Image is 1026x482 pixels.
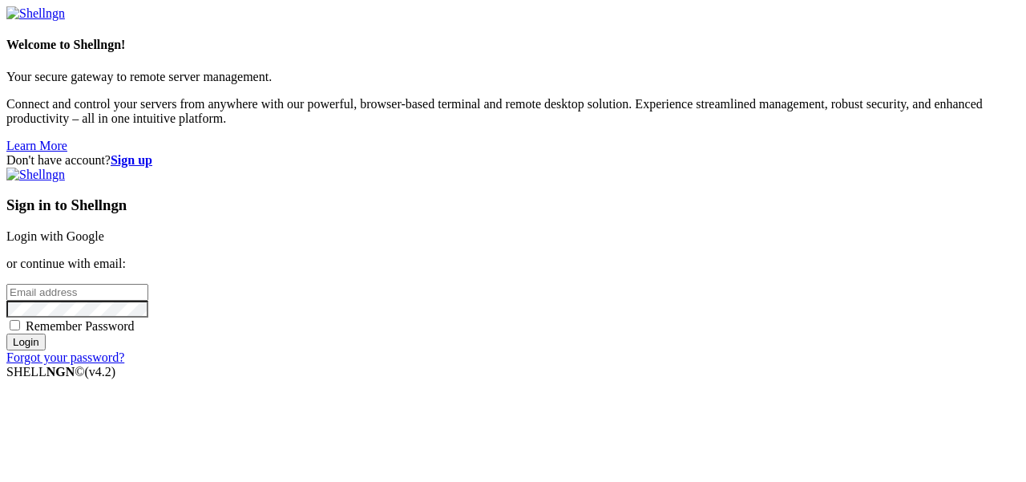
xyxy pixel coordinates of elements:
span: 4.2.0 [85,365,116,379]
img: Shellngn [6,168,65,182]
b: NGN [46,365,75,379]
input: Email address [6,284,148,301]
h4: Welcome to Shellngn! [6,38,1020,52]
p: Connect and control your servers from anywhere with our powerful, browser-based terminal and remo... [6,97,1020,126]
input: Login [6,334,46,350]
h3: Sign in to Shellngn [6,196,1020,214]
img: Shellngn [6,6,65,21]
a: Learn More [6,139,67,152]
a: Login with Google [6,229,104,243]
a: Sign up [111,153,152,167]
a: Forgot your password? [6,350,124,364]
span: SHELL © [6,365,115,379]
div: Don't have account? [6,153,1020,168]
p: or continue with email: [6,257,1020,271]
span: Remember Password [26,319,135,333]
p: Your secure gateway to remote server management. [6,70,1020,84]
input: Remember Password [10,320,20,330]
